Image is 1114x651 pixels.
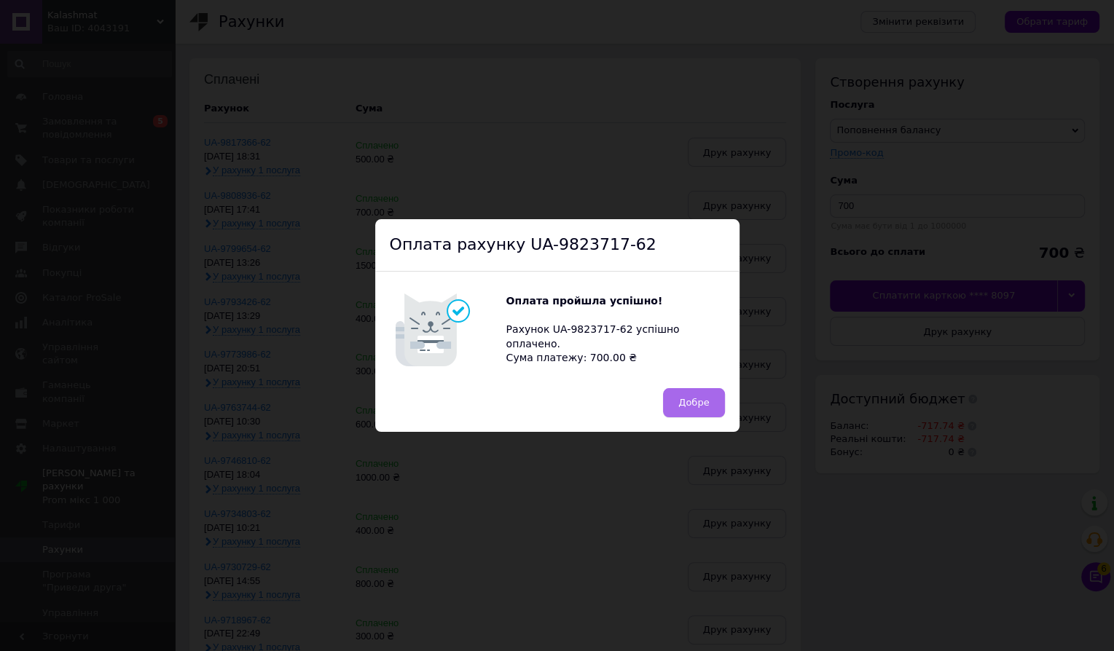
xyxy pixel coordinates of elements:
[678,397,709,408] span: Добре
[506,294,725,366] div: Рахунок UA-9823717-62 успішно оплачено. Сума платежу: 700.00 ₴
[375,219,740,272] div: Оплата рахунку UA-9823717-62
[390,286,506,374] img: Котик говорить Оплата пройшла успішно!
[663,388,724,417] button: Добре
[506,295,663,307] b: Оплата пройшла успішно!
